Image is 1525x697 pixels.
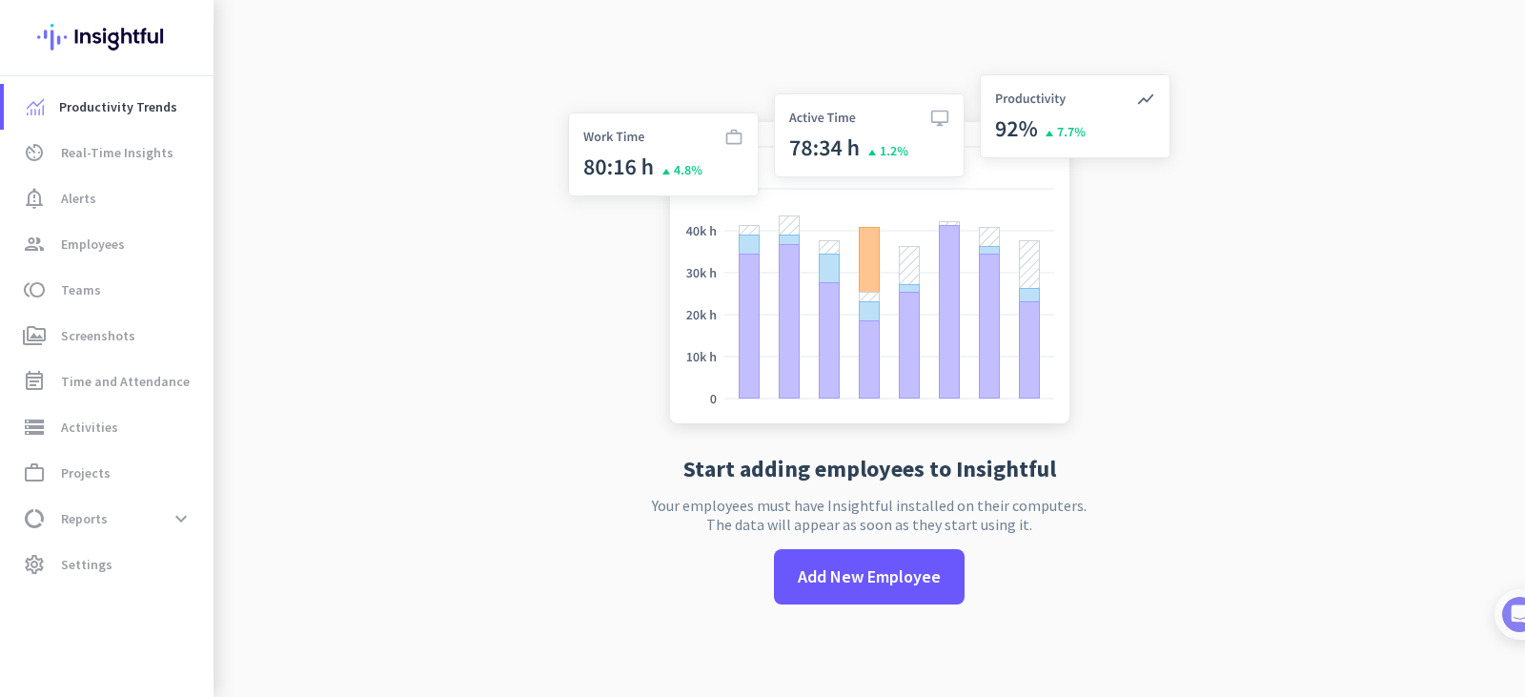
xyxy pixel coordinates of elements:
[23,233,46,256] i: group
[61,416,118,439] span: Activities
[4,130,213,175] a: av_timerReal-Time Insights
[554,63,1185,442] img: no-search-results
[23,324,46,347] i: perm_media
[23,278,46,301] i: toll
[61,141,173,164] span: Real-Time Insights
[4,84,213,130] a: menu-itemProductivity Trends
[652,496,1087,534] p: Your employees must have Insightful installed on their computers. The data will appear as soon as...
[4,450,213,496] a: work_outlineProjects
[23,507,46,530] i: data_usage
[683,458,1056,481] h2: Start adding employees to Insightful
[164,502,198,536] button: expand_more
[4,359,213,404] a: event_noteTime and Attendance
[774,549,965,605] button: Add New Employee
[23,141,46,164] i: av_timer
[61,507,108,530] span: Reports
[61,278,101,301] span: Teams
[23,416,46,439] i: storage
[59,95,177,118] span: Productivity Trends
[61,461,111,484] span: Projects
[23,553,46,576] i: settings
[4,496,213,542] a: data_usageReportsexpand_more
[23,370,46,393] i: event_note
[23,187,46,210] i: notification_important
[4,542,213,587] a: settingsSettings
[4,267,213,313] a: tollTeams
[4,404,213,450] a: storageActivities
[4,221,213,267] a: groupEmployees
[61,324,135,347] span: Screenshots
[798,564,941,589] span: Add New Employee
[61,370,190,393] span: Time and Attendance
[4,313,213,359] a: perm_mediaScreenshots
[27,98,44,115] img: menu-item
[61,233,125,256] span: Employees
[61,553,112,576] span: Settings
[23,461,46,484] i: work_outline
[4,175,213,221] a: notification_importantAlerts
[61,187,96,210] span: Alerts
